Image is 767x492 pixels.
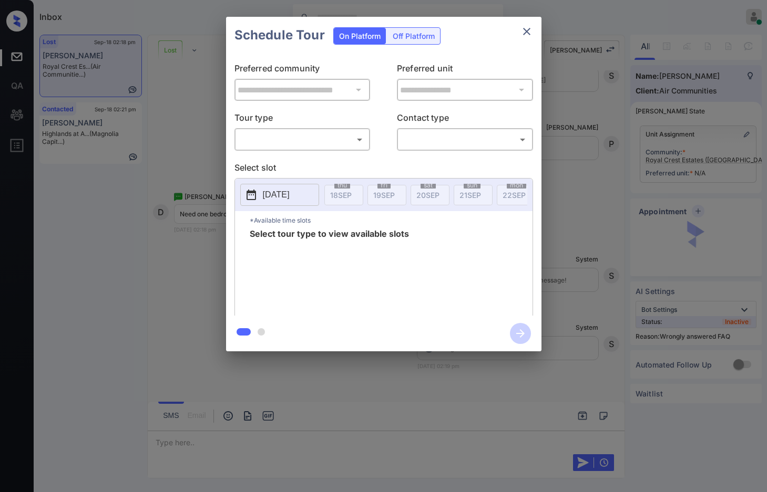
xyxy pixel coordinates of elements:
[397,111,533,128] p: Contact type
[250,229,409,313] span: Select tour type to view available slots
[334,28,386,44] div: On Platform
[250,211,533,229] p: *Available time slots
[516,21,537,42] button: close
[234,111,371,128] p: Tour type
[263,189,290,201] p: [DATE]
[387,28,440,44] div: Off Platform
[240,184,319,206] button: [DATE]
[234,161,533,178] p: Select slot
[226,17,333,54] h2: Schedule Tour
[234,62,371,79] p: Preferred community
[397,62,533,79] p: Preferred unit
